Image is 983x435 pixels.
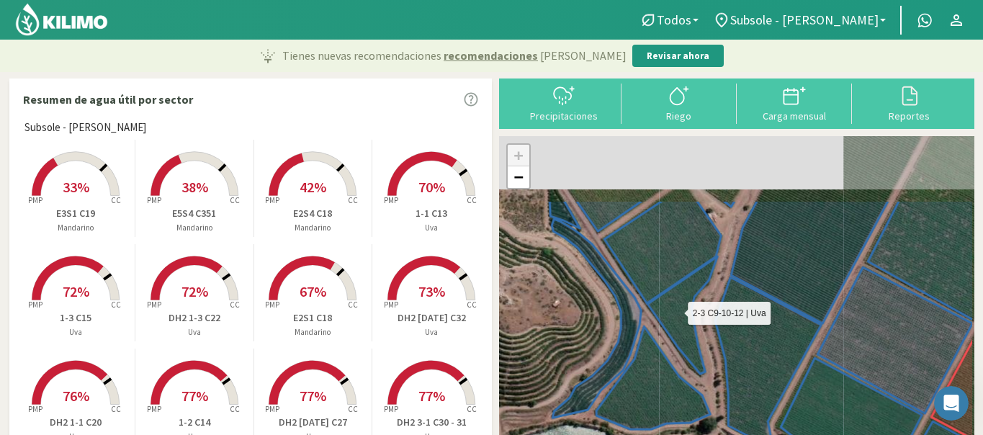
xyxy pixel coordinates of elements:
[17,222,135,234] p: Mandarino
[28,195,42,205] tspan: PMP
[540,47,627,64] span: [PERSON_NAME]
[17,206,135,221] p: E3S1 C19
[23,91,193,108] p: Resumen de agua útil por sector
[14,2,109,37] img: Kilimo
[621,84,737,122] button: Riego
[384,300,398,310] tspan: PMP
[181,387,208,405] span: 77%
[372,310,491,326] p: DH2 [DATE] C32
[17,326,135,338] p: Uva
[741,111,848,121] div: Carga mensual
[17,415,135,430] p: DH2 1-1 C20
[230,404,240,414] tspan: CC
[63,387,89,405] span: 76%
[147,300,161,310] tspan: PMP
[63,282,89,300] span: 72%
[265,300,279,310] tspan: PMP
[300,282,326,300] span: 67%
[135,222,253,234] p: Mandarino
[135,326,253,338] p: Uva
[372,415,491,430] p: DH2 3-1 C30 - 31
[230,300,240,310] tspan: CC
[254,206,372,221] p: E2S4 C18
[418,282,445,300] span: 73%
[384,195,398,205] tspan: PMP
[300,387,326,405] span: 77%
[282,47,627,64] p: Tienes nuevas recomendaciones
[934,386,969,421] iframe: Intercom live chat
[856,111,963,121] div: Reportes
[349,404,359,414] tspan: CC
[349,300,359,310] tspan: CC
[135,415,253,430] p: 1-2 C14
[28,404,42,414] tspan: PMP
[265,195,279,205] tspan: PMP
[852,84,967,122] button: Reportes
[254,222,372,234] p: Mandarino
[657,12,691,27] span: Todos
[63,178,89,196] span: 33%
[181,282,208,300] span: 72%
[418,178,445,196] span: 70%
[254,415,372,430] p: DH2 [DATE] C27
[254,326,372,338] p: Mandarino
[112,300,122,310] tspan: CC
[626,111,732,121] div: Riego
[418,387,445,405] span: 77%
[28,300,42,310] tspan: PMP
[647,49,709,63] p: Revisar ahora
[467,195,477,205] tspan: CC
[230,195,240,205] tspan: CC
[508,166,529,188] a: Zoom out
[737,84,852,122] button: Carga mensual
[265,404,279,414] tspan: PMP
[372,326,491,338] p: Uva
[384,404,398,414] tspan: PMP
[372,206,491,221] p: 1-1 C13
[511,111,617,121] div: Precipitaciones
[372,222,491,234] p: Uva
[254,310,372,326] p: E2S1 C18
[17,310,135,326] p: 1-3 C15
[467,404,477,414] tspan: CC
[632,45,724,68] button: Revisar ahora
[112,404,122,414] tspan: CC
[147,195,161,205] tspan: PMP
[147,404,161,414] tspan: PMP
[112,195,122,205] tspan: CC
[300,178,326,196] span: 42%
[181,178,208,196] span: 38%
[506,84,621,122] button: Precipitaciones
[24,120,146,136] span: Subsole - [PERSON_NAME]
[444,47,538,64] span: recomendaciones
[508,145,529,166] a: Zoom in
[135,310,253,326] p: DH2 1-3 C22
[135,206,253,221] p: E5S4 C351
[349,195,359,205] tspan: CC
[730,12,879,27] span: Subsole - [PERSON_NAME]
[467,300,477,310] tspan: CC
